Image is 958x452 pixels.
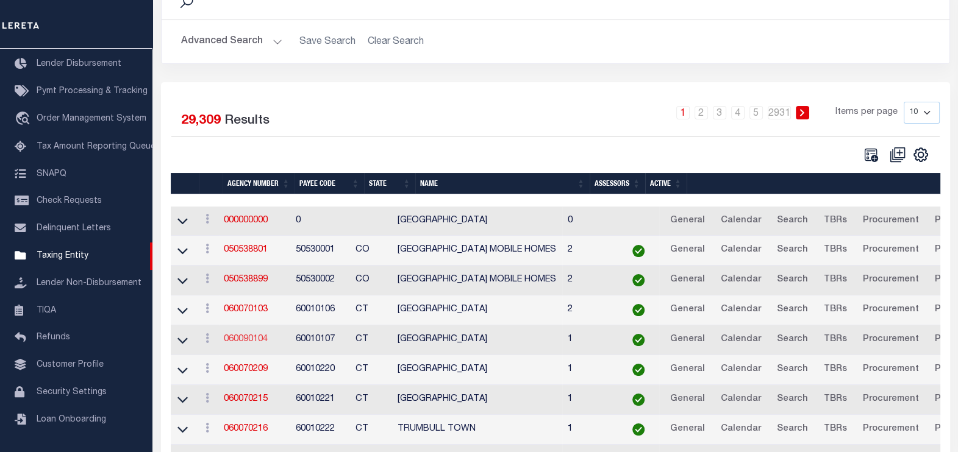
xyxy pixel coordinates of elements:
a: Calendar [715,300,766,320]
th: Name: activate to sort column ascending [415,173,590,194]
span: TIQA [37,306,56,314]
button: Advanced Search [181,30,282,54]
img: check-icon-green.svg [632,245,645,257]
a: 060070215 [224,395,268,403]
a: Calendar [715,420,766,439]
a: 060070216 [224,425,268,433]
td: 1 [562,415,618,445]
a: General [664,420,710,439]
a: Procurement [857,300,924,320]
td: 2 [562,236,618,266]
td: [GEOGRAPHIC_DATA] [393,325,563,355]
td: 50530001 [291,236,351,266]
td: 2 [562,266,618,295]
a: TBRs [818,330,852,350]
td: [GEOGRAPHIC_DATA] [393,207,563,236]
a: 060090104 [224,335,268,344]
span: 29,309 [181,115,221,127]
a: Calendar [715,360,766,380]
th: Payee Code: activate to sort column ascending [295,173,364,194]
a: 4 [731,106,745,119]
span: Pymt Processing & Tracking [37,87,148,96]
span: Taxing Entity [37,252,88,260]
a: TBRs [818,300,852,320]
a: TBRs [818,360,852,380]
span: Check Requests [37,197,102,205]
a: General [664,270,710,290]
img: check-icon-green.svg [632,304,645,316]
a: Search [771,360,813,380]
a: Calendar [715,330,766,350]
th: Agency Number: activate to sort column ascending [223,173,295,194]
td: CT [351,385,393,415]
span: SNAPQ [37,169,66,178]
a: Search [771,300,813,320]
a: Search [771,241,813,260]
span: Customer Profile [37,361,104,369]
span: Order Management System [37,115,146,123]
a: General [664,241,710,260]
a: General [664,390,710,409]
img: check-icon-green.svg [632,334,645,346]
a: 060070103 [224,305,268,314]
a: 1 [676,106,690,119]
span: Delinquent Letters [37,224,111,233]
span: Items per page [835,106,898,119]
a: TBRs [818,211,852,231]
span: Tax Amount Reporting Queue [37,143,155,151]
a: General [664,330,710,350]
label: Results [224,111,270,131]
td: 1 [562,355,618,385]
span: Security Settings [37,388,107,397]
a: 050538899 [224,275,268,284]
td: 60010107 [291,325,351,355]
td: TRUMBULL TOWN [393,415,563,445]
a: Calendar [715,211,766,231]
i: travel_explore [15,111,34,127]
span: Lender Disbursement [37,60,121,68]
td: [GEOGRAPHIC_DATA] MOBILE HOMES [393,266,563,295]
td: 50530002 [291,266,351,295]
a: Procurement [857,270,924,290]
th: Assessors: activate to sort column ascending [590,173,645,194]
td: CO [351,266,393,295]
a: Search [771,420,813,439]
a: TBRs [818,390,852,409]
a: Procurement [857,241,924,260]
img: check-icon-green.svg [632,423,645,436]
a: 2 [695,106,708,119]
td: 1 [562,385,618,415]
span: Refunds [37,333,70,342]
a: Procurement [857,390,924,409]
a: Calendar [715,241,766,260]
a: Procurement [857,420,924,439]
td: 0 [562,207,618,236]
a: Search [771,330,813,350]
td: 60010221 [291,385,351,415]
span: Lender Non-Disbursement [37,279,141,288]
a: Calendar [715,270,766,290]
td: [GEOGRAPHIC_DATA] MOBILE HOMES [393,236,563,266]
img: check-icon-green.svg [632,394,645,406]
a: TBRs [818,420,852,439]
img: check-icon-green.svg [632,364,645,376]
td: CO [351,236,393,266]
a: 060070209 [224,365,268,373]
td: [GEOGRAPHIC_DATA] [393,295,563,325]
a: Search [771,390,813,409]
td: CT [351,325,393,355]
td: [GEOGRAPHIC_DATA] [393,355,563,385]
a: TBRs [818,241,852,260]
a: General [664,211,710,231]
td: 60010220 [291,355,351,385]
a: Procurement [857,330,924,350]
a: 000000000 [224,216,268,225]
a: Search [771,270,813,290]
th: Active: activate to sort column ascending [645,173,687,194]
img: check-icon-green.svg [632,274,645,286]
a: General [664,300,710,320]
a: 5 [749,106,763,119]
a: 2931 [768,106,791,119]
a: Search [771,211,813,231]
a: 3 [713,106,726,119]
